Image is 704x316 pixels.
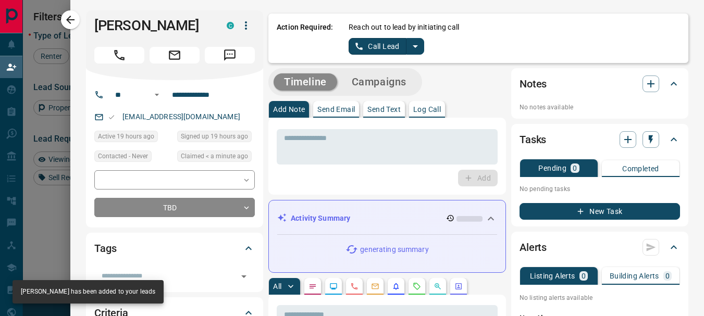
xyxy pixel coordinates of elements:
[434,282,442,290] svg: Opportunities
[317,106,355,113] p: Send Email
[349,22,459,33] p: Reach out to lead by initiating call
[94,240,116,257] h2: Tags
[413,106,441,113] p: Log Call
[665,272,670,280] p: 0
[622,165,659,172] p: Completed
[94,47,144,64] span: Call
[520,235,680,260] div: Alerts
[350,282,359,290] svg: Calls
[122,112,240,121] a: [EMAIL_ADDRESS][DOMAIN_NAME]
[151,89,163,101] button: Open
[341,73,417,91] button: Campaigns
[291,213,350,224] p: Activity Summary
[349,38,406,55] button: Call Lead
[520,181,680,197] p: No pending tasks
[98,151,148,161] span: Contacted - Never
[273,106,305,113] p: Add Note
[610,272,659,280] p: Building Alerts
[21,283,155,300] div: [PERSON_NAME] has been added to your leads
[349,38,424,55] div: split button
[367,106,401,113] p: Send Text
[520,203,680,220] button: New Task
[205,47,255,64] span: Message
[94,198,255,217] div: TBD
[530,272,575,280] p: Listing Alerts
[108,113,115,121] svg: Email Valid
[277,209,497,228] div: Activity Summary
[98,131,154,142] span: Active 19 hours ago
[329,282,338,290] svg: Lead Browsing Activity
[360,244,428,255] p: generating summary
[520,131,546,148] h2: Tasks
[94,17,211,34] h1: [PERSON_NAME]
[520,239,547,256] h2: Alerts
[94,236,255,261] div: Tags
[582,272,586,280] p: 0
[520,103,680,112] p: No notes available
[573,165,577,172] p: 0
[177,150,255,165] div: Fri Aug 15 2025
[181,151,248,161] span: Claimed < a minute ago
[371,282,379,290] svg: Emails
[520,127,680,152] div: Tasks
[454,282,463,290] svg: Agent Actions
[177,131,255,145] div: Thu Aug 14 2025
[520,71,680,96] div: Notes
[538,165,566,172] p: Pending
[274,73,337,91] button: Timeline
[227,22,234,29] div: condos.ca
[520,293,680,302] p: No listing alerts available
[273,283,281,290] p: All
[520,75,547,92] h2: Notes
[181,131,248,142] span: Signed up 19 hours ago
[150,47,200,64] span: Email
[237,269,251,284] button: Open
[392,282,400,290] svg: Listing Alerts
[94,131,172,145] div: Thu Aug 14 2025
[308,282,317,290] svg: Notes
[277,22,333,55] p: Action Required:
[413,282,421,290] svg: Requests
